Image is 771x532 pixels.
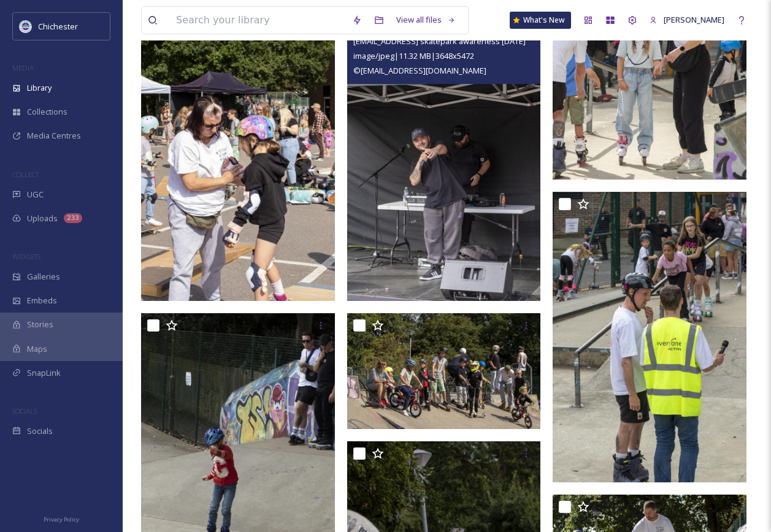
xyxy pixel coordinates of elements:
[27,189,44,200] span: UGC
[12,63,34,72] span: MEDIA
[553,192,746,482] img: ext_1726593590.003898_Bonesmend@gmail.com-chichester skatepark awareness 15.09.24 082.jpg
[27,271,60,283] span: Galleries
[643,8,731,32] a: [PERSON_NAME]
[347,313,541,429] img: ext_1726593543.998596_Bonesmend@gmail.com-chichester skatepark awareness 15.09.24 185.jpg
[353,50,474,61] span: image/jpeg | 11.32 MB | 3648 x 5472
[27,82,52,94] span: Library
[510,12,571,29] a: What's New
[141,10,335,301] img: ext_1726593587.164443_Bonesmend@gmail.com-chichester skatepark awareness 15.09.24 128.jpg
[27,295,57,306] span: Embeds
[27,319,53,330] span: Stories
[27,367,61,379] span: SnapLink
[170,7,346,34] input: Search your library
[20,20,32,32] img: Logo_of_Chichester_District_Council.png
[38,21,78,32] span: Chichester
[27,106,67,118] span: Collections
[12,406,37,416] span: SOCIALS
[353,65,486,76] span: © [EMAIL_ADDRESS][DOMAIN_NAME]
[664,14,724,25] span: [PERSON_NAME]
[12,170,39,179] span: COLLECT
[64,213,82,223] div: 233
[27,425,53,437] span: Socials
[12,252,40,261] span: WIDGETS
[390,8,462,32] a: View all files
[44,511,79,526] a: Privacy Policy
[27,343,47,355] span: Maps
[44,515,79,523] span: Privacy Policy
[353,35,553,47] span: [EMAIL_ADDRESS] skatepark awareness [DATE] 323.jpg
[27,213,58,224] span: Uploads
[347,10,541,301] img: ext_1726593582.348373_Bonesmend@gmail.com-chichester skatepark awareness 15.09.24 323.jpg
[27,130,81,142] span: Media Centres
